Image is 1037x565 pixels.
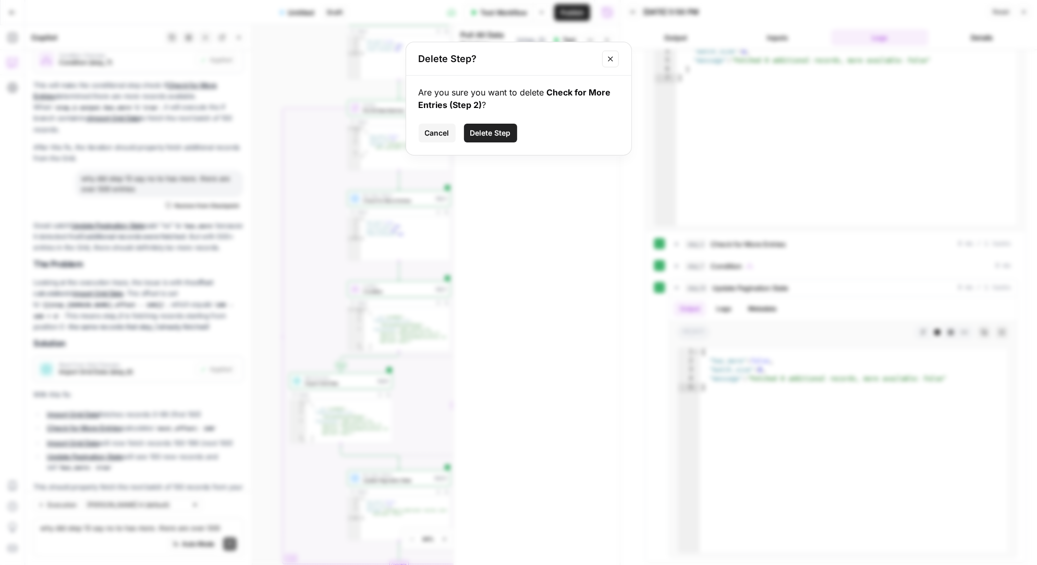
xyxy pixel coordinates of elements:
[419,52,596,66] h2: Delete Step?
[464,124,517,142] button: Delete Step
[470,128,511,138] span: Delete Step
[602,51,619,67] button: Close modal
[419,86,619,111] div: Are you sure you want to delete ?
[419,124,456,142] button: Cancel
[425,128,449,138] span: Cancel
